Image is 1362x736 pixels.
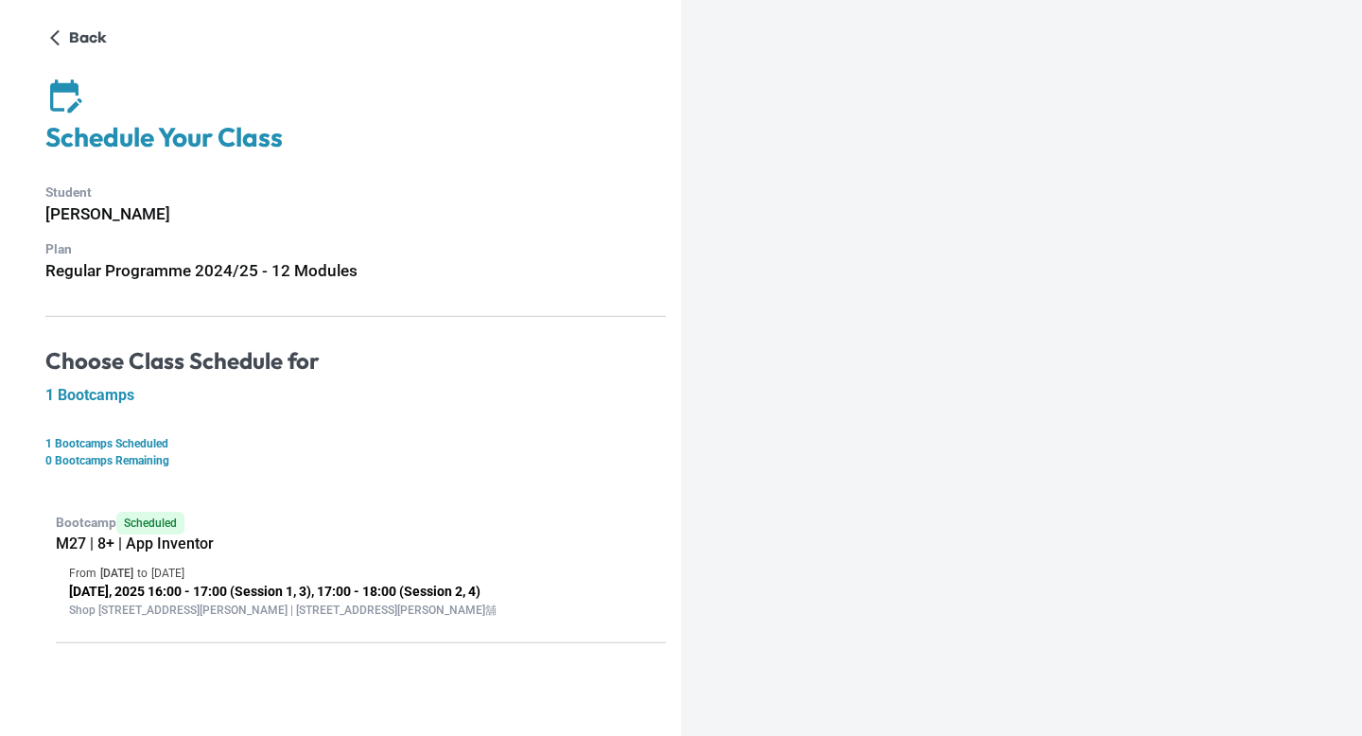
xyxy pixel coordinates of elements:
h5: M27 | 8+ | App Inventor [56,534,666,553]
span: Scheduled [116,512,184,534]
p: [DATE], 2025 16:00 - 17:00 (Session 1, 3), 17:00 - 18:00 (Session 2, 4) [69,582,653,602]
p: to [137,565,148,582]
p: 0 Bootcamps Remaining [45,452,666,469]
p: 1 Bootcamps Scheduled [45,435,666,452]
p: [DATE] [100,565,133,582]
p: Back [69,26,107,49]
p: [DATE] [151,565,184,582]
p: Shop [STREET_ADDRESS][PERSON_NAME] | [STREET_ADDRESS][PERSON_NAME]舖 [69,602,653,619]
h6: [PERSON_NAME] [45,202,666,227]
h4: Schedule Your Class [45,121,666,154]
h6: Regular Programme 2024/25 - 12 Modules [45,258,666,284]
p: Bootcamp [56,512,666,534]
p: From [69,565,96,582]
button: Back [45,23,114,53]
p: Plan [45,239,666,259]
h5: 1 Bootcamps [45,386,666,405]
h4: Choose Class Schedule for [45,347,666,376]
p: Student [45,183,666,202]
